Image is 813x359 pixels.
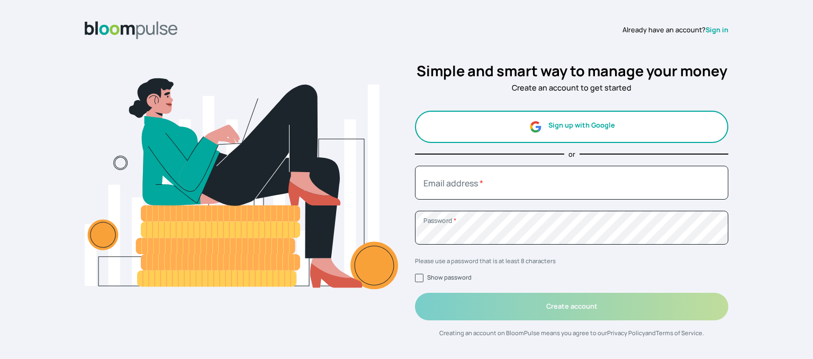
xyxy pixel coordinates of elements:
[607,329,645,337] a: Privacy Policy
[415,257,556,265] span: Please use a password that is at least 8 characters
[415,293,728,320] button: Create account
[415,60,728,82] h2: Simple and smart way to manage your money
[85,52,398,346] img: signup.svg
[85,21,178,39] img: Bloom Logo
[568,149,575,159] p: or
[415,82,728,94] p: Create an account to get started
[706,25,728,34] a: Sign in
[656,329,702,337] a: Terms of Service
[622,25,706,35] span: Already have an account?
[529,120,542,133] img: google.svg
[427,273,472,281] label: Show password
[415,111,728,143] button: Sign up with Google
[415,329,728,338] p: Creating an account on BloomPulse means you agree to our and .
